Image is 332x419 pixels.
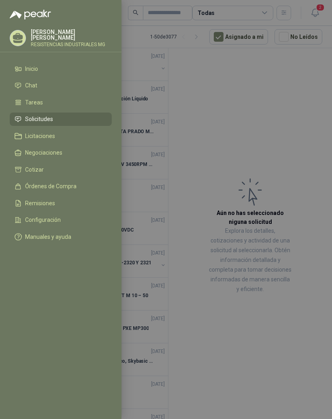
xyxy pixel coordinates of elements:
p: RESISTENCIAS INDUSTRIALES MG [31,42,112,47]
span: Tareas [25,99,43,106]
a: Órdenes de Compra [10,180,112,194]
span: Cotizar [25,166,44,173]
a: Manuales y ayuda [10,230,112,244]
a: Configuración [10,213,112,227]
a: Licitaciones [10,129,112,143]
a: Remisiones [10,196,112,210]
a: Cotizar [10,163,112,177]
span: Chat [25,82,37,89]
a: Tareas [10,96,112,109]
a: Inicio [10,62,112,76]
span: Solicitudes [25,116,53,122]
span: Negociaciones [25,149,62,156]
span: Licitaciones [25,133,55,139]
span: Inicio [25,66,38,72]
img: Logo peakr [10,10,51,19]
a: Negociaciones [10,146,112,160]
span: Remisiones [25,200,55,206]
span: Configuración [25,217,61,223]
span: Órdenes de Compra [25,183,77,189]
p: [PERSON_NAME] [PERSON_NAME] [31,29,112,40]
a: Chat [10,79,112,93]
span: Manuales y ayuda [25,234,71,240]
a: Solicitudes [10,113,112,126]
